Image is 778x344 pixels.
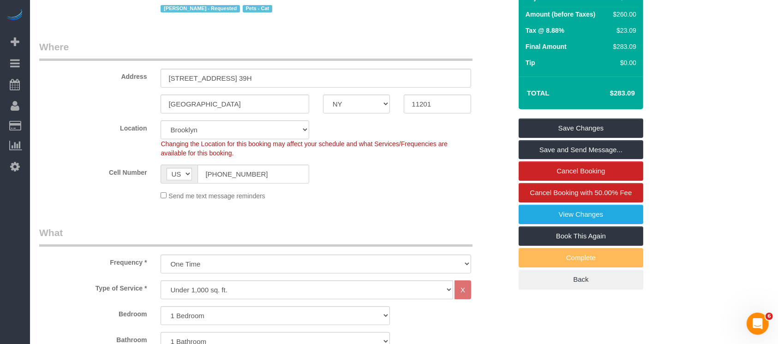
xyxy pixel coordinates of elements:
[582,89,635,97] h4: $283.09
[32,306,154,319] label: Bedroom
[39,226,473,247] legend: What
[243,5,272,12] span: Pets - Cat
[6,9,24,22] img: Automaid Logo
[610,42,636,51] div: $283.09
[39,40,473,61] legend: Where
[168,192,265,200] span: Send me text message reminders
[610,26,636,35] div: $23.09
[519,226,643,246] a: Book This Again
[519,183,643,202] a: Cancel Booking with 50.00% Fee
[161,5,239,12] span: [PERSON_NAME] - Requested
[161,95,309,113] input: City
[610,58,636,67] div: $0.00
[527,89,550,97] strong: Total
[526,10,595,19] label: Amount (before Taxes)
[519,119,643,138] a: Save Changes
[526,26,564,35] label: Tax @ 8.88%
[519,161,643,181] a: Cancel Booking
[32,165,154,177] label: Cell Number
[530,189,632,196] span: Cancel Booking with 50.00% Fee
[32,69,154,81] label: Address
[526,58,535,67] label: Tip
[526,42,567,51] label: Final Amount
[32,255,154,267] label: Frequency *
[747,313,769,335] iframe: Intercom live chat
[519,140,643,160] a: Save and Send Message...
[610,10,636,19] div: $260.00
[404,95,471,113] input: Zip Code
[519,205,643,224] a: View Changes
[32,280,154,293] label: Type of Service *
[32,120,154,133] label: Location
[161,140,448,157] span: Changing the Location for this booking may affect your schedule and what Services/Frequencies are...
[766,313,773,320] span: 6
[519,270,643,289] a: Back
[197,165,309,184] input: Cell Number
